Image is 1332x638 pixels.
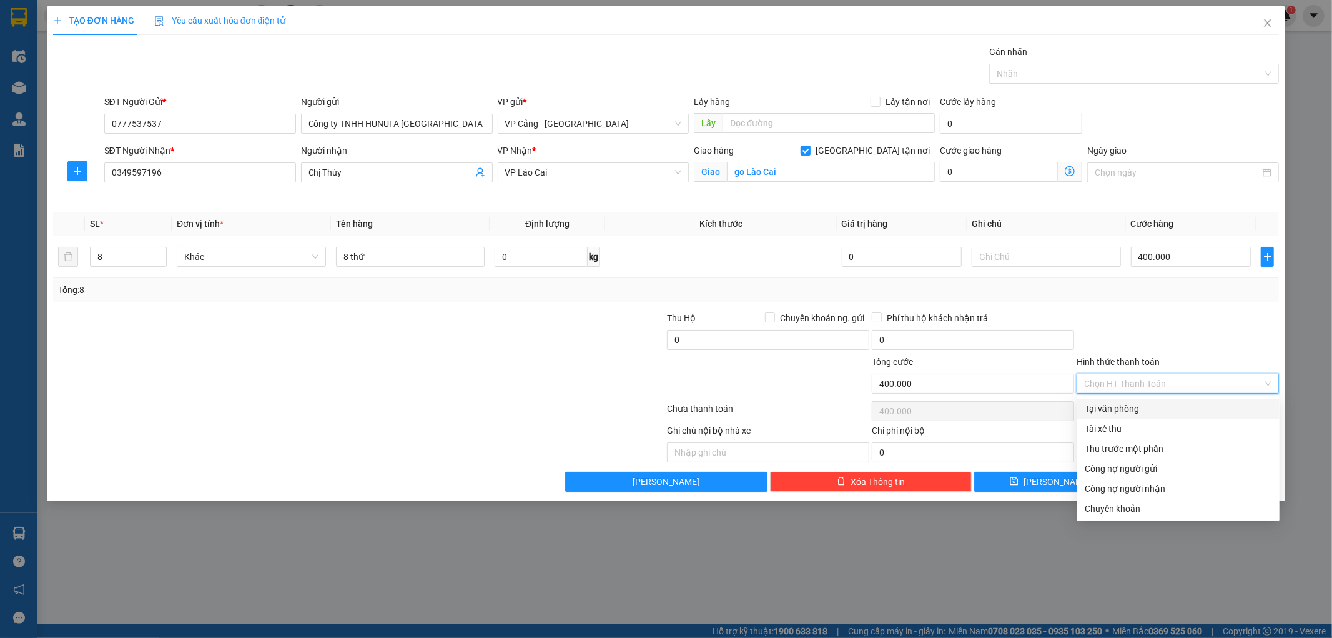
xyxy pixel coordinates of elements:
[974,472,1125,492] button: save[PERSON_NAME]
[498,146,533,156] span: VP Nhận
[1087,146,1127,156] label: Ngày giao
[967,212,1126,236] th: Ghi chú
[1085,442,1272,456] div: Thu trước một phần
[1085,482,1272,496] div: Công nợ người nhận
[633,475,699,489] span: [PERSON_NAME]
[67,161,87,181] button: plus
[122,72,196,86] span: BD1408250183
[851,475,905,489] span: Xóa Thông tin
[54,69,107,88] strong: TĐ chuyển phát:
[177,219,224,229] span: Đơn vị tính
[1085,422,1272,436] div: Tài xế thu
[694,162,727,182] span: Giao
[475,167,485,177] span: user-add
[872,424,1074,442] div: Chi phí nội bộ
[727,162,935,182] input: Giao tận nơi
[972,247,1121,267] input: Ghi Chú
[667,424,869,442] div: Ghi chú nội bộ nhà xe
[775,311,869,325] span: Chuyển khoản ng. gửi
[940,114,1082,134] input: Cước lấy hàng
[68,166,87,176] span: plus
[882,311,993,325] span: Phí thu hộ khách nhận trả
[694,97,730,107] span: Lấy hàng
[336,247,485,267] input: VD: Bàn, Ghế
[1250,6,1285,41] button: Close
[1085,402,1272,416] div: Tại văn phòng
[301,95,493,109] div: Người gửi
[1261,247,1275,267] button: plus
[940,146,1002,156] label: Cước giao hàng
[723,113,935,133] input: Dọc đường
[1263,18,1273,28] span: close
[842,219,888,229] span: Giá trị hàng
[53,16,134,26] span: TẠO ĐƠN HÀNG
[1024,475,1090,489] span: [PERSON_NAME]
[940,97,996,107] label: Cước lấy hàng
[1085,462,1272,476] div: Công nợ người gửi
[842,247,962,267] input: 0
[811,144,935,157] span: [GEOGRAPHIC_DATA] tận nơi
[872,357,913,367] span: Tổng cước
[1085,502,1272,516] div: Chuyển khoản
[940,162,1058,182] input: Cước giao hàng
[989,47,1027,57] label: Gán nhãn
[1261,252,1274,262] span: plus
[667,313,696,323] span: Thu Hộ
[104,144,296,157] div: SĐT Người Nhận
[4,37,52,86] img: logo
[58,247,78,267] button: delete
[498,95,689,109] div: VP gửi
[66,79,121,98] strong: 02143888555, 0243777888
[1065,166,1075,176] span: dollar-circle
[184,247,318,266] span: Khác
[1077,479,1280,499] div: Cước gửi hàng sẽ được ghi vào công nợ của người nhận
[837,477,846,487] span: delete
[667,442,869,462] input: Nhập ghi chú
[1010,477,1019,487] span: save
[1077,459,1280,479] div: Cước gửi hàng sẽ được ghi vào công nợ của người gửi
[53,16,62,25] span: plus
[770,472,972,492] button: deleteXóa Thông tin
[505,163,682,182] span: VP Lào Cai
[104,95,296,109] div: SĐT Người Gửi
[1077,357,1160,367] label: Hình thức thanh toán
[694,146,734,156] span: Giao hàng
[525,219,570,229] span: Định lượng
[588,247,600,267] span: kg
[336,219,373,229] span: Tên hàng
[666,402,871,424] div: Chưa thanh toán
[881,95,935,109] span: Lấy tận nơi
[57,10,117,37] strong: VIỆT HIẾU LOGISTIC
[154,16,164,26] img: icon
[58,283,514,297] div: Tổng: 8
[505,114,682,133] span: VP Cảng - Hà Nội
[90,219,100,229] span: SL
[56,39,119,66] strong: PHIẾU GỬI HÀNG
[699,219,742,229] span: Kích thước
[694,113,723,133] span: Lấy
[301,144,493,157] div: Người nhận
[565,472,767,492] button: [PERSON_NAME]
[1131,219,1174,229] span: Cước hàng
[1095,166,1260,179] input: Ngày giao
[154,16,286,26] span: Yêu cầu xuất hóa đơn điện tử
